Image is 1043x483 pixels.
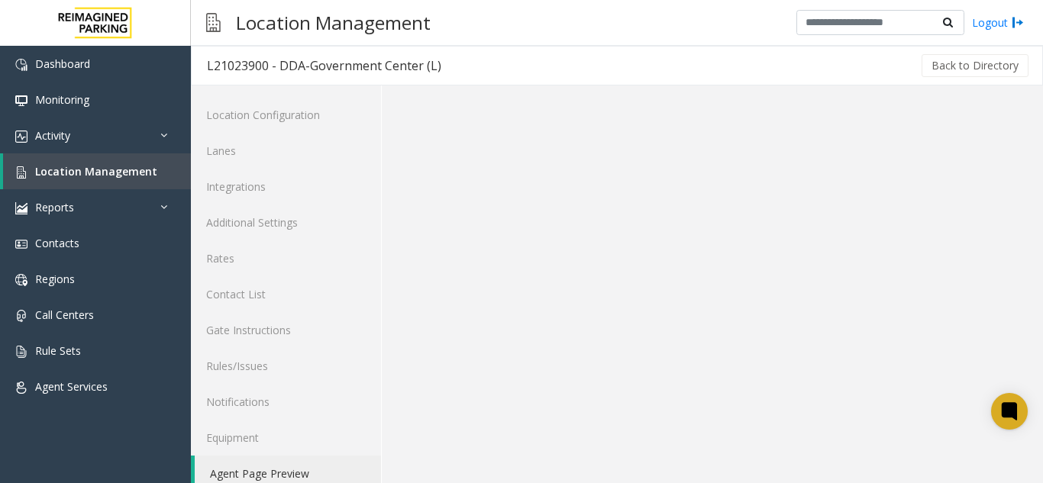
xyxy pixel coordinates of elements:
img: 'icon' [15,274,27,286]
img: 'icon' [15,238,27,250]
button: Back to Directory [922,54,1028,77]
a: Integrations [191,169,381,204]
span: Call Centers [35,308,94,322]
a: Location Management [3,153,191,189]
span: Activity [35,128,70,143]
img: 'icon' [15,346,27,358]
a: Rules/Issues [191,348,381,384]
span: Monitoring [35,92,89,107]
img: 'icon' [15,166,27,179]
span: Rule Sets [35,343,81,358]
img: 'icon' [15,382,27,394]
span: Regions [35,272,75,286]
a: Equipment [191,420,381,456]
a: Notifications [191,384,381,420]
h3: Location Management [228,4,438,41]
span: Location Management [35,164,157,179]
a: Rates [191,240,381,276]
a: Location Configuration [191,97,381,133]
img: 'icon' [15,130,27,143]
img: 'icon' [15,202,27,214]
img: 'icon' [15,310,27,322]
img: pageIcon [206,4,221,41]
img: logout [1012,14,1024,31]
a: Lanes [191,133,381,169]
a: Contact List [191,276,381,312]
span: Reports [35,200,74,214]
span: Dashboard [35,56,90,71]
img: 'icon' [15,59,27,71]
a: Additional Settings [191,204,381,240]
span: Agent Services [35,379,108,394]
a: Logout [972,14,1024,31]
div: L21023900 - DDA-Government Center (L) [207,56,441,76]
img: 'icon' [15,95,27,107]
span: Contacts [35,236,79,250]
a: Gate Instructions [191,312,381,348]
